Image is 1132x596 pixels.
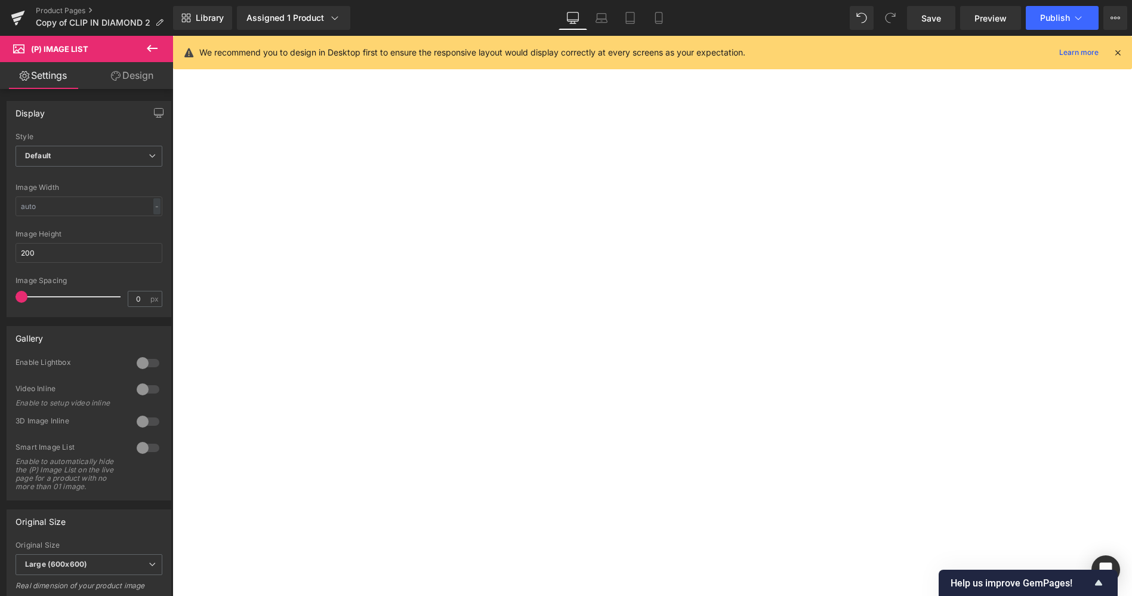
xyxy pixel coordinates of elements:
div: - [153,198,161,214]
div: Display [16,102,45,118]
a: Product Pages [36,6,173,16]
div: Open Intercom Messenger [1091,555,1120,584]
div: Smart Image List [16,443,125,455]
span: Publish [1040,13,1070,23]
button: Undo [850,6,874,30]
a: Tablet [616,6,644,30]
button: Redo [878,6,902,30]
div: Assigned 1 Product [246,12,341,24]
span: Copy of CLIP IN DIAMOND 2 [36,18,150,27]
a: Mobile [644,6,673,30]
span: Preview [974,12,1007,24]
a: Laptop [587,6,616,30]
div: 3D Image Inline [16,416,125,429]
input: auto [16,243,162,263]
button: Publish [1026,6,1099,30]
div: Original Size [16,541,162,549]
a: Desktop [559,6,587,30]
a: Learn more [1054,45,1103,60]
div: Enable to automatically hide the (P) Image List on the live page for a product with no more than ... [16,457,123,491]
span: (P) Image List [31,44,88,54]
div: Original Size [16,510,66,527]
div: Image Spacing [16,277,162,285]
span: Library [196,13,224,23]
div: Style [16,133,162,141]
span: px [150,295,161,303]
a: New Library [173,6,232,30]
span: Save [921,12,941,24]
p: We recommend you to design in Desktop first to ensure the responsive layout would display correct... [199,46,745,59]
div: Enable to setup video inline [16,399,123,407]
b: Default [25,151,51,160]
a: Preview [960,6,1021,30]
button: Show survey - Help us improve GemPages! [951,576,1106,590]
div: Enable Lightbox [16,358,125,370]
button: More [1103,6,1127,30]
div: Image Width [16,183,162,192]
b: Large (600x600) [25,560,87,569]
input: auto [16,196,162,216]
div: Image Height [16,230,162,238]
div: Video Inline [16,384,125,397]
span: Help us improve GemPages! [951,577,1091,589]
div: Gallery [16,327,43,343]
a: Design [89,62,175,89]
